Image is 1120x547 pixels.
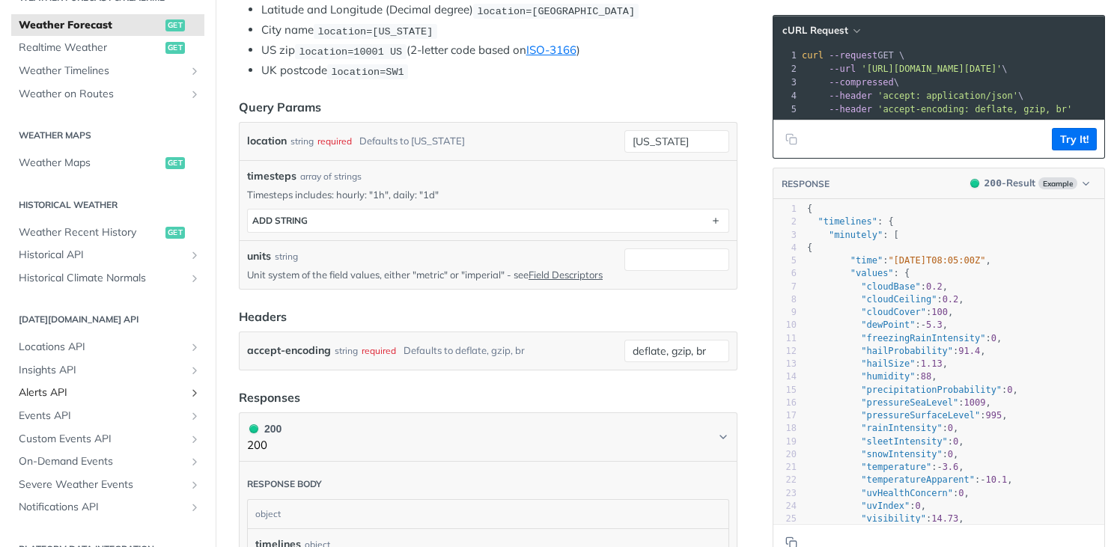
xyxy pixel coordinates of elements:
span: curl [802,50,824,61]
a: Weather on RoutesShow subpages for Weather on Routes [11,83,204,106]
div: 3 [773,229,797,242]
span: : , [807,501,926,511]
li: US zip (2-letter code based on ) [261,42,737,59]
span: "rainIntensity" [861,423,942,433]
div: 17 [773,409,797,422]
h2: Historical Weather [11,198,204,212]
div: 2 [773,216,797,228]
span: 995 [985,410,1002,421]
span: - [921,320,926,330]
div: Response body [247,478,322,490]
div: 1 [773,49,799,62]
a: Custom Events APIShow subpages for Custom Events API [11,428,204,450]
span: get [165,42,185,54]
div: 3 [773,76,799,89]
span: --compressed [829,77,894,88]
div: 18 [773,422,797,435]
div: 11 [773,332,797,345]
span: 0 [953,436,958,447]
span: Notifications API [19,500,185,515]
a: Historical Climate NormalsShow subpages for Historical Climate Normals [11,267,204,290]
a: Realtime Weatherget [11,37,204,59]
button: Show subpages for Historical API [189,249,201,261]
span: Events API [19,409,185,424]
span: location=[US_STATE] [317,25,433,37]
span: "visibility" [861,513,926,524]
span: "dewPoint" [861,320,915,330]
div: Defaults to [US_STATE] [359,130,465,152]
div: 14 [773,370,797,383]
span: get [165,227,185,239]
button: Show subpages for Locations API [189,341,201,353]
span: : , [807,474,1013,485]
span: cURL Request [782,24,848,37]
a: Weather Forecastget [11,14,204,37]
div: Responses [239,388,300,406]
h2: Weather Maps [11,129,204,142]
span: : , [807,436,964,447]
span: : , [807,255,991,266]
p: Unit system of the field values, either "metric" or "imperial" - see [247,268,618,281]
div: 10 [773,319,797,331]
span: - [980,474,985,485]
span: Weather on Routes [19,87,185,102]
div: 12 [773,345,797,358]
button: Show subpages for Weather on Routes [189,88,201,100]
span: Alerts API [19,385,185,400]
span: 0.2 [926,281,943,292]
button: Show subpages for Insights API [189,364,201,376]
span: "minutely" [829,230,883,240]
button: Show subpages for Events API [189,410,201,422]
span: : [ [807,230,899,240]
div: 1 [773,203,797,216]
button: 200 200200 [247,421,729,454]
div: array of strings [300,170,362,183]
label: accept-encoding [247,340,331,361]
svg: Chevron [717,431,729,443]
button: ADD string [248,210,728,232]
div: required [362,340,396,361]
span: 200 [970,179,979,188]
span: "hailProbability" [861,346,953,356]
span: : , [807,346,986,356]
span: 14.73 [931,513,958,524]
a: Notifications APIShow subpages for Notifications API [11,496,204,519]
button: RESPONSE [781,177,830,192]
span: : , [807,397,991,408]
div: Headers [239,308,287,326]
div: 6 [773,267,797,280]
button: Show subpages for Custom Events API [189,433,201,445]
span: Weather Timelines [19,64,185,79]
label: location [247,130,287,152]
span: 1.13 [921,358,943,369]
span: 0 [958,488,964,498]
div: 7 [773,281,797,293]
div: 22 [773,474,797,486]
span: GET \ [802,50,904,61]
div: - Result [984,176,1035,191]
a: Historical APIShow subpages for Historical API [11,244,204,266]
span: "[DATE]T08:05:00Z" [888,255,985,266]
div: 25 [773,513,797,525]
span: 0 [991,333,996,343]
span: : , [807,281,948,292]
p: 200 [247,437,281,454]
label: units [247,248,271,264]
div: 13 [773,358,797,370]
a: ISO-3166 [526,43,576,57]
span: 'accept: application/json' [877,91,1018,101]
span: : , [807,513,964,524]
button: Show subpages for Weather Timelines [189,65,201,77]
a: Field Descriptors [529,269,603,281]
button: 200200-ResultExample [963,176,1097,191]
span: Historical API [19,248,185,263]
span: get [165,19,185,31]
span: 200 [984,177,1002,189]
p: Timesteps includes: hourly: "1h", daily: "1d" [247,188,729,201]
a: Locations APIShow subpages for Locations API [11,336,204,358]
button: Try It! [1052,128,1097,150]
div: string [290,130,314,152]
span: : , [807,371,937,382]
span: "temperature" [861,462,931,472]
div: 200 [247,421,281,437]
